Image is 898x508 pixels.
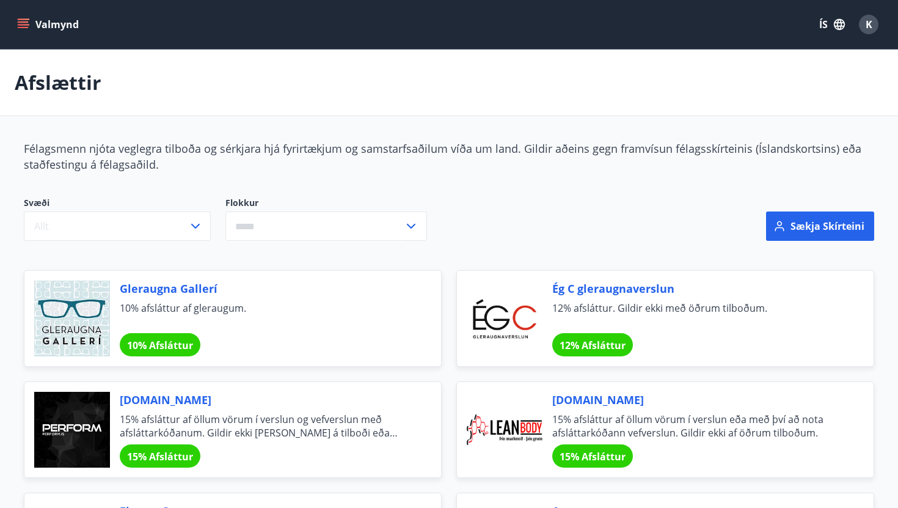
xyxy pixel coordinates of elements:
span: 15% afsláttur af öllum vörum í verslun eða með því að nota afsláttarkóðann vefverslun. Gildir ekk... [552,413,844,440]
span: [DOMAIN_NAME] [120,392,412,408]
span: 12% afsláttur. Gildir ekki með öðrum tilboðum. [552,301,844,328]
span: 10% afsláttur af gleraugum. [120,301,412,328]
span: K [866,18,872,31]
button: menu [15,13,84,35]
span: Gleraugna Gallerí [120,281,412,296]
button: ÍS [812,13,852,35]
span: 15% afsláttur af öllum vörum í verslun og vefverslun með afsláttarkóðanum. Gildir ekki [PERSON_NA... [120,413,412,440]
span: 12% Afsláttur [560,339,626,352]
span: [DOMAIN_NAME] [552,392,844,408]
button: Sækja skírteini [766,212,874,241]
span: 15% Afsláttur [560,450,626,463]
span: Ég C gleraugnaverslun [552,281,844,296]
label: Flokkur [225,197,427,209]
button: K [854,10,883,39]
span: 15% Afsláttur [127,450,193,463]
p: Afslættir [15,69,101,96]
span: Félagsmenn njóta veglegra tilboða og sérkjara hjá fyrirtækjum og samstarfsaðilum víða um land. Gi... [24,141,861,172]
button: Allt [24,212,211,241]
span: Allt [34,219,49,233]
span: 10% Afsláttur [127,339,193,352]
span: Svæði [24,197,211,212]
